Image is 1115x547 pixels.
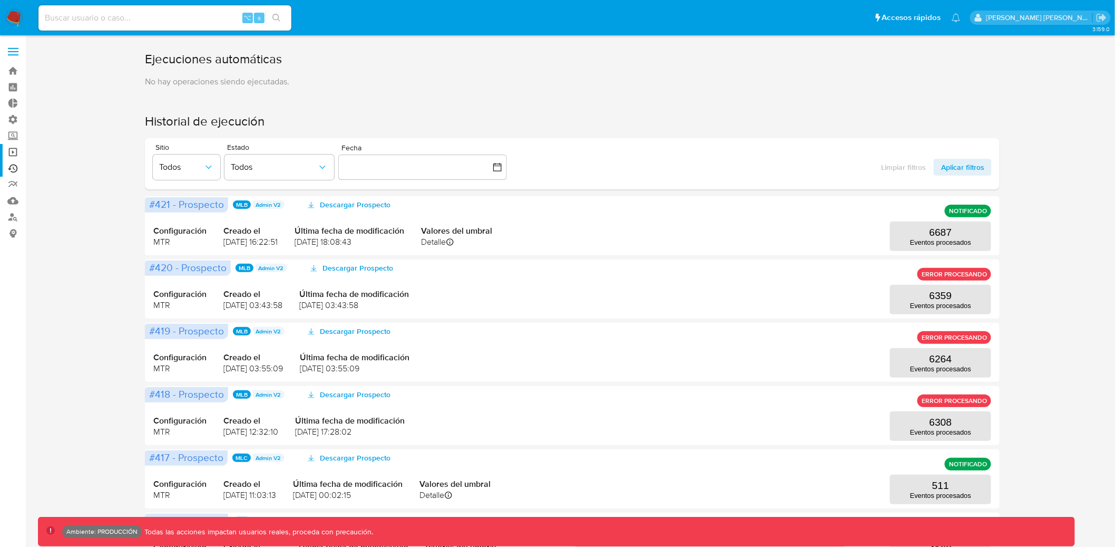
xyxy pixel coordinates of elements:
p: christian.palomeque@mercadolibre.com.co [986,13,1093,23]
p: Todas las acciones impactan usuarios reales, proceda con precaución. [142,527,374,537]
input: Buscar usuario o caso... [38,11,291,25]
p: Ambiente: PRODUCCIÓN [66,530,138,534]
a: Salir [1096,12,1107,23]
a: Notificaciones [952,13,961,22]
button: search-icon [266,11,287,25]
span: s [258,13,261,23]
span: ⌥ [243,13,251,23]
span: Accesos rápidos [882,12,941,23]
